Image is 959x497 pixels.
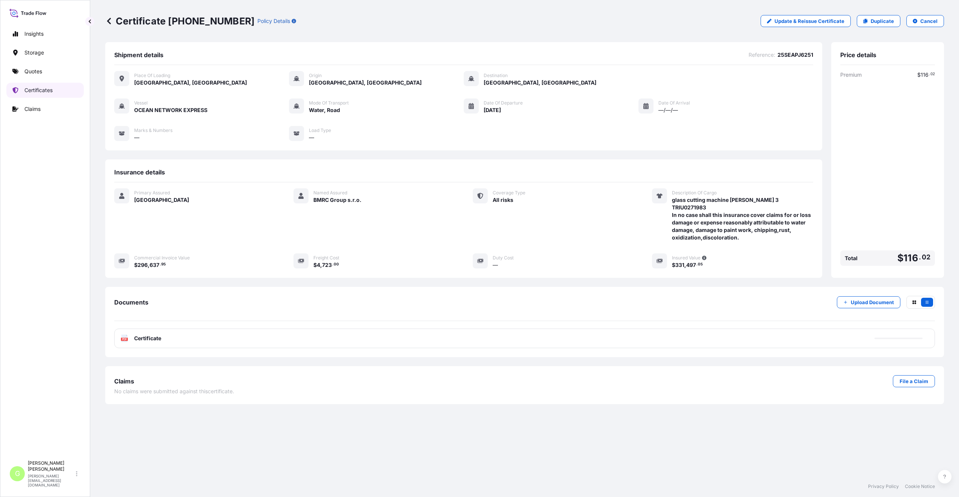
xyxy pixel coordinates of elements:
span: $ [672,262,675,268]
span: $ [897,253,903,263]
span: $ [134,262,138,268]
span: [DATE] [484,106,501,114]
span: , [148,262,150,268]
a: Insights [6,26,84,41]
span: [GEOGRAPHIC_DATA], [GEOGRAPHIC_DATA] [484,79,596,86]
span: 116 [921,72,929,77]
button: Cancel [906,15,944,27]
span: . [696,263,697,266]
span: Shipment details [114,51,163,59]
a: Certificates [6,83,84,98]
span: Premium [840,71,862,79]
span: Insurance details [114,168,165,176]
span: . [929,73,930,76]
span: 723 [322,262,332,268]
span: OCEAN NETWORK EXPRESS [134,106,207,114]
span: Primary Assured [134,190,170,196]
span: $ [917,72,921,77]
a: Quotes [6,64,84,79]
p: Claims [24,105,41,113]
span: —/—/— [658,106,678,114]
span: Certificate [134,335,161,342]
a: Storage [6,45,84,60]
span: Insured Value [672,255,700,261]
a: Cookie Notice [905,483,935,489]
p: File a Claim [900,377,928,385]
span: 4 [317,262,320,268]
span: Commercial Invoice Value [134,255,190,261]
span: [GEOGRAPHIC_DATA], [GEOGRAPHIC_DATA] [309,79,422,86]
span: — [134,134,139,141]
p: [PERSON_NAME] [PERSON_NAME] [28,460,74,472]
span: 331 [675,262,684,268]
p: Quotes [24,68,42,75]
span: Mode of Transport [309,100,349,106]
span: Coverage Type [493,190,525,196]
span: [GEOGRAPHIC_DATA] [134,196,189,204]
span: . [919,255,921,259]
span: , [684,262,686,268]
span: 296 [138,262,148,268]
span: 02 [922,255,930,259]
a: File a Claim [893,375,935,387]
p: Certificates [24,86,53,94]
span: 05 [698,263,703,266]
a: Duplicate [857,15,900,27]
span: 95 [161,263,166,266]
span: , [320,262,322,268]
span: Origin [309,73,322,79]
text: PDF [122,338,127,341]
span: Price details [840,51,876,59]
p: Insights [24,30,44,38]
span: Destination [484,73,508,79]
span: 02 [930,73,935,76]
span: . [160,263,161,266]
p: Duplicate [871,17,894,25]
span: Claims [114,377,134,385]
span: — [493,261,498,269]
p: Update & Reissue Certificate [774,17,844,25]
span: 637 [150,262,159,268]
span: G [15,470,20,477]
span: Duty Cost [493,255,514,261]
p: Certificate [PHONE_NUMBER] [105,15,254,27]
span: Description Of Cargo [672,190,717,196]
span: — [309,134,314,141]
p: Cancel [920,17,938,25]
button: Upload Document [837,296,900,308]
span: Documents [114,299,148,306]
p: Upload Document [851,299,894,306]
span: $ [313,262,317,268]
span: 00 [334,263,339,266]
p: Storage [24,49,44,56]
span: Date of Arrival [658,100,690,106]
a: Claims [6,102,84,117]
a: Privacy Policy [868,483,899,489]
span: Vessel [134,100,148,106]
span: BMRC Group s.r.o. [313,196,362,204]
span: Named Assured [313,190,347,196]
span: Total [845,255,858,262]
p: [PERSON_NAME][EMAIL_ADDRESS][DOMAIN_NAME] [28,474,74,487]
span: Reference : [749,51,775,59]
span: Water, Road [309,106,340,114]
a: Update & Reissue Certificate [761,15,851,27]
span: Freight Cost [313,255,339,261]
p: Policy Details [257,17,290,25]
span: . [332,263,333,266]
span: 25SEAPJ6251 [777,51,813,59]
span: No claims were submitted against this certificate . [114,388,234,395]
span: 116 [903,253,918,263]
span: Load Type [309,127,331,133]
span: [GEOGRAPHIC_DATA], [GEOGRAPHIC_DATA] [134,79,247,86]
span: Date of Departure [484,100,523,106]
span: All risks [493,196,513,204]
span: 497 [686,262,696,268]
span: Marks & Numbers [134,127,172,133]
span: glass cutting machine [PERSON_NAME] 3 TRIU0271983 In no case shall this insurance cover claims fo... [672,196,813,241]
span: Place of Loading [134,73,170,79]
